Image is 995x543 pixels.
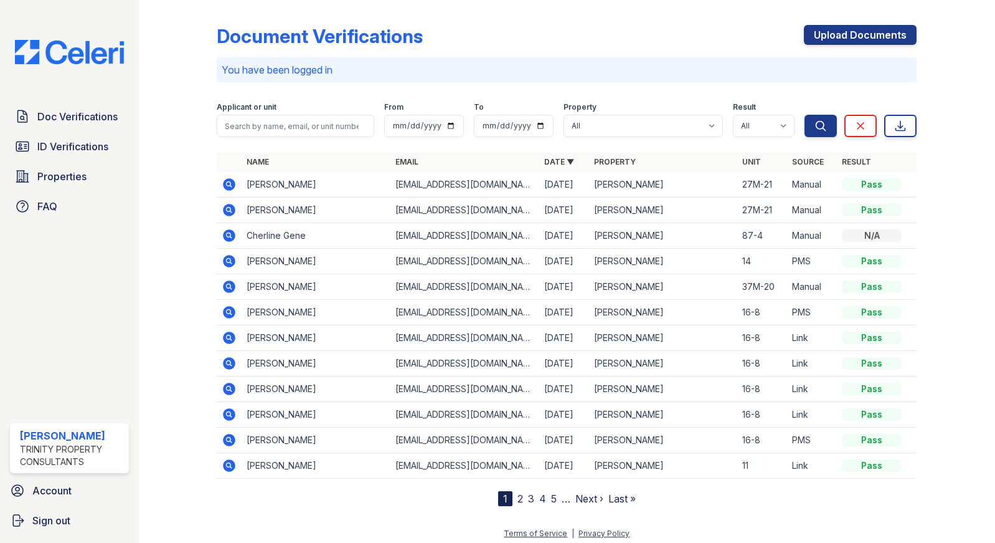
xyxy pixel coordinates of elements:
td: [EMAIL_ADDRESS][DOMAIN_NAME] [390,172,539,198]
td: [EMAIL_ADDRESS][DOMAIN_NAME] [390,325,539,351]
td: [DATE] [539,402,589,428]
a: Property [594,157,636,166]
td: [DATE] [539,249,589,274]
label: From [384,102,403,112]
td: Link [787,351,837,377]
a: FAQ [10,194,129,219]
td: [PERSON_NAME] [589,351,738,377]
a: Date ▼ [544,157,574,166]
a: Account [5,478,134,503]
label: Property [564,102,597,112]
td: Manual [787,223,837,249]
a: Properties [10,164,129,189]
td: 87-4 [737,223,787,249]
td: [PERSON_NAME] [242,351,390,377]
a: Doc Verifications [10,104,129,129]
td: [PERSON_NAME] [242,172,390,198]
td: Link [787,402,837,428]
td: 16-8 [737,428,787,453]
a: Upload Documents [804,25,917,45]
td: Link [787,453,837,479]
td: 16-8 [737,351,787,377]
td: PMS [787,249,837,274]
td: 16-8 [737,377,787,402]
a: ID Verifications [10,134,129,159]
td: [EMAIL_ADDRESS][DOMAIN_NAME] [390,351,539,377]
div: Pass [842,408,902,421]
td: [DATE] [539,428,589,453]
div: Pass [842,383,902,395]
td: [EMAIL_ADDRESS][DOMAIN_NAME] [390,198,539,223]
td: [DATE] [539,377,589,402]
span: … [562,491,570,506]
div: N/A [842,229,902,242]
td: [PERSON_NAME] [589,377,738,402]
span: Properties [37,169,87,184]
label: Result [733,102,756,112]
span: Account [32,483,72,498]
div: 1 [498,491,512,506]
div: Pass [842,204,902,216]
td: Link [787,377,837,402]
td: Manual [787,274,837,300]
td: [DATE] [539,351,589,377]
td: [PERSON_NAME] [589,249,738,274]
td: [PERSON_NAME] [589,453,738,479]
a: Sign out [5,508,134,533]
td: [PERSON_NAME] [589,428,738,453]
td: 14 [737,249,787,274]
td: PMS [787,300,837,325]
td: [DATE] [539,172,589,198]
td: [PERSON_NAME] [242,198,390,223]
a: Name [247,157,269,166]
img: CE_Logo_Blue-a8612792a0a2168367f1c8372b55b34899dd931a85d93a1a3d3e32e68fde9ad4.png [5,40,134,64]
td: [EMAIL_ADDRESS][DOMAIN_NAME] [390,402,539,428]
input: Search by name, email, or unit number [217,115,374,137]
td: [EMAIL_ADDRESS][DOMAIN_NAME] [390,300,539,325]
td: [PERSON_NAME] [242,325,390,351]
p: You have been logged in [222,62,912,77]
a: Email [395,157,418,166]
td: [EMAIL_ADDRESS][DOMAIN_NAME] [390,428,539,453]
td: 27M-21 [737,198,787,223]
td: [DATE] [539,198,589,223]
td: [PERSON_NAME] [242,428,390,453]
td: [PERSON_NAME] [242,377,390,402]
label: To [474,102,484,112]
a: 2 [517,493,523,505]
td: 37M-20 [737,274,787,300]
a: Terms of Service [504,529,567,538]
td: [PERSON_NAME] [589,198,738,223]
div: [PERSON_NAME] [20,428,124,443]
div: Trinity Property Consultants [20,443,124,468]
span: Doc Verifications [37,109,118,124]
label: Applicant or unit [217,102,276,112]
td: 16-8 [737,325,787,351]
div: | [572,529,574,538]
a: Unit [742,157,761,166]
td: Manual [787,172,837,198]
div: Pass [842,281,902,293]
td: [PERSON_NAME] [589,325,738,351]
td: [PERSON_NAME] [589,223,738,249]
td: [PERSON_NAME] [589,274,738,300]
span: FAQ [37,199,57,214]
td: Cherline Gene [242,223,390,249]
td: [PERSON_NAME] [242,402,390,428]
td: [PERSON_NAME] [589,300,738,325]
td: Link [787,325,837,351]
td: [DATE] [539,274,589,300]
td: [EMAIL_ADDRESS][DOMAIN_NAME] [390,249,539,274]
a: 3 [528,493,534,505]
td: 27M-21 [737,172,787,198]
td: [EMAIL_ADDRESS][DOMAIN_NAME] [390,453,539,479]
span: ID Verifications [37,139,108,154]
a: Privacy Policy [578,529,630,538]
a: 5 [551,493,557,505]
td: [EMAIL_ADDRESS][DOMAIN_NAME] [390,223,539,249]
td: [DATE] [539,300,589,325]
div: Pass [842,255,902,267]
td: [PERSON_NAME] [242,300,390,325]
td: [DATE] [539,325,589,351]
